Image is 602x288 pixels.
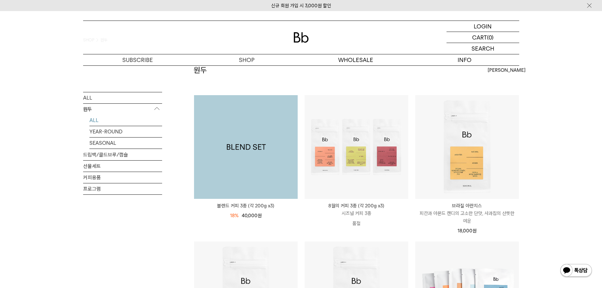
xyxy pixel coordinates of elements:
[258,213,262,218] span: 원
[488,66,526,74] span: [PERSON_NAME]
[294,32,309,43] img: 로고
[305,202,408,217] a: 8월의 커피 3종 (각 200g x3) 시즈널 커피 3종
[472,228,477,234] span: 원
[242,213,262,218] span: 40,000
[83,92,162,103] a: ALL
[89,126,162,137] a: YEAR-ROUND
[415,202,519,210] p: 브라질 아란치스
[89,114,162,126] a: ALL
[447,21,519,32] a: LOGIN
[83,149,162,160] a: 드립백/콜드브루/캡슐
[194,95,298,199] img: 1000001179_add2_053.png
[415,210,519,225] p: 피칸과 아몬드 캔디의 고소한 단맛, 사과칩의 산뜻한 여운
[305,217,408,230] p: 품절
[194,65,207,76] h2: 원두
[194,202,298,210] a: 블렌드 커피 3종 (각 200g x3)
[474,21,492,32] p: LOGIN
[472,32,487,43] p: CART
[230,212,239,219] div: 18%
[415,202,519,225] a: 브라질 아란치스 피칸과 아몬드 캔디의 고소한 단맛, 사과칩의 산뜻한 여운
[305,202,408,210] p: 8월의 커피 3종 (각 200g x3)
[447,32,519,43] a: CART (0)
[83,103,162,115] p: 원두
[192,54,301,65] a: SHOP
[83,54,192,65] a: SUBSCRIBE
[89,137,162,148] a: SEASONAL
[471,43,494,54] p: SEARCH
[305,210,408,217] p: 시즈널 커피 3종
[83,160,162,171] a: 선물세트
[301,54,410,65] p: WHOLESALE
[305,95,408,199] img: 8월의 커피 3종 (각 200g x3)
[458,228,477,234] span: 18,000
[83,172,162,183] a: 커피용품
[415,95,519,199] img: 브라질 아란치스
[410,54,519,65] p: INFO
[487,32,494,43] p: (0)
[194,95,298,199] a: 블렌드 커피 3종 (각 200g x3)
[271,3,331,9] a: 신규 회원 가입 시 3,000원 할인
[83,183,162,194] a: 프로그램
[560,263,593,279] img: 카카오톡 채널 1:1 채팅 버튼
